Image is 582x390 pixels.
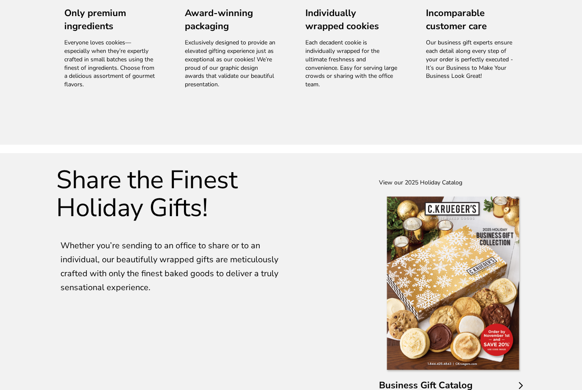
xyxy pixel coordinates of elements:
h3: Individually wrapped cookies [305,7,397,33]
h2: Share the Finest Holiday Gifts! [56,166,291,222]
p: Everyone loves cookies—especially when they’re expertly crafted in small batches using the finest... [64,38,156,89]
h3: Only premium ingredients [64,7,156,33]
h3: Award-winning packaging [185,7,277,33]
p: Our business gift experts ensure each detail along every step of your order is perfectly executed... [426,38,518,80]
img: Business Gift Catalog [383,192,523,375]
p: Each decadent cookie is individually wrapped for the ultimate freshness and convenience. Easy for... [305,38,397,89]
span: View our 2025 Holiday Catalog [379,179,462,187]
p: Exclusively designed to provide an elevated gifting experience just as exceptional as our cookies... [185,38,277,89]
h3: Incomparable customer care [426,7,518,33]
p: Whether you’re sending to an office to share or to an individual, our beautifully wrapped gifts a... [60,239,291,294]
